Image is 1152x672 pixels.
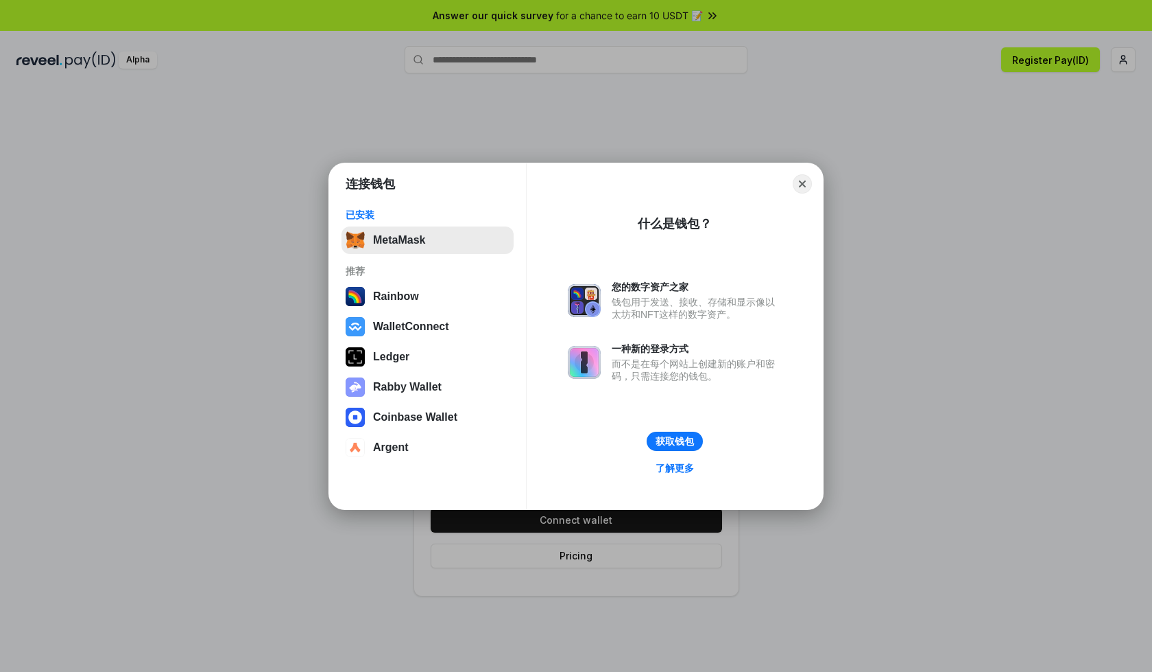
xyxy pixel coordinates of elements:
[373,381,442,393] div: Rabby Wallet
[346,265,509,277] div: 推荐
[612,358,782,382] div: 而不是在每个网站上创建新的账户和密码，只需连接您的钱包。
[647,432,703,451] button: 获取钱包
[612,343,782,355] div: 一种新的登录方式
[341,283,514,310] button: Rainbow
[656,462,694,474] div: 了解更多
[346,176,395,192] h1: 连接钱包
[346,408,365,427] img: svg+xml,%3Csvg%20width%3D%2228%22%20height%3D%2228%22%20viewBox%3D%220%200%2028%2028%22%20fill%3D...
[373,290,419,303] div: Rainbow
[568,284,601,317] img: svg+xml,%3Csvg%20xmlns%3D%22http%3A%2F%2Fwww.w3.org%2F2000%2Fsvg%22%20fill%3D%22none%22%20viewBox...
[638,216,712,232] div: 什么是钱包？
[373,411,457,424] div: Coinbase Wallet
[647,459,702,477] a: 了解更多
[346,209,509,221] div: 已安装
[341,313,514,340] button: WalletConnect
[346,317,365,336] img: svg+xml,%3Csvg%20width%3D%2228%22%20height%3D%2228%22%20viewBox%3D%220%200%2028%2028%22%20fill%3D...
[656,435,694,448] div: 获取钱包
[341,404,514,431] button: Coinbase Wallet
[341,373,514,401] button: Rabby Wallet
[341,434,514,461] button: Argent
[373,441,409,454] div: Argent
[341,343,514,371] button: Ledger
[373,321,449,333] div: WalletConnect
[341,227,514,254] button: MetaMask
[373,351,409,363] div: Ledger
[612,296,782,321] div: 钱包用于发送、接收、存储和显示像以太坊和NFT这样的数字资产。
[568,346,601,379] img: svg+xml,%3Csvg%20xmlns%3D%22http%3A%2F%2Fwww.w3.org%2F2000%2Fsvg%22%20fill%3D%22none%22%20viewBox...
[373,234,425,246] div: MetaMask
[612,281,782,293] div: 您的数字资产之家
[346,438,365,457] img: svg+xml,%3Csvg%20width%3D%2228%22%20height%3D%2228%22%20viewBox%3D%220%200%2028%2028%22%20fill%3D...
[793,174,812,194] button: Close
[346,347,365,367] img: svg+xml,%3Csvg%20xmlns%3D%22http%3A%2F%2Fwww.w3.org%2F2000%2Fsvg%22%20width%3D%2228%22%20height%3...
[346,378,365,397] img: svg+xml,%3Csvg%20xmlns%3D%22http%3A%2F%2Fwww.w3.org%2F2000%2Fsvg%22%20fill%3D%22none%22%20viewBox...
[346,287,365,306] img: svg+xml,%3Csvg%20width%3D%22120%22%20height%3D%22120%22%20viewBox%3D%220%200%20120%20120%22%20fil...
[346,231,365,250] img: svg+xml,%3Csvg%20fill%3D%22none%22%20height%3D%2233%22%20viewBox%3D%220%200%2035%2033%22%20width%...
